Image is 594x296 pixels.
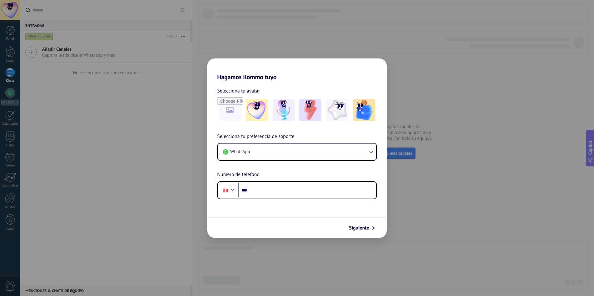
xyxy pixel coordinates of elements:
button: Siguiente [346,223,377,233]
img: -4.jpeg [326,99,348,121]
h2: Hagamos Kommo tuyo [207,58,387,81]
img: -3.jpeg [299,99,321,121]
div: Peru: + 51 [220,184,231,197]
button: WhatsApp [218,144,376,160]
img: -5.jpeg [353,99,375,121]
span: WhatsApp [230,149,250,155]
img: -1.jpeg [246,99,268,121]
img: -2.jpeg [273,99,295,121]
span: Selecciona tu preferencia de soporte [217,133,295,141]
span: Selecciona tu avatar [217,87,260,95]
span: Siguiente [349,226,369,230]
span: Número de teléfono [217,171,260,179]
